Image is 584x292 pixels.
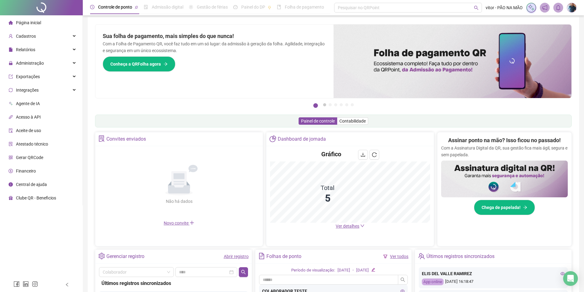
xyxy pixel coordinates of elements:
div: App online [422,279,444,286]
span: Painel do DP [241,5,265,9]
span: Exportações [16,74,40,79]
button: 2 [323,103,326,106]
span: Agente de IA [16,101,40,106]
div: Convites enviados [106,134,146,144]
span: Financeiro [16,169,36,173]
p: Com a Folha de Pagamento QR, você faz tudo em um só lugar: da admissão à geração da folha. Agilid... [103,40,326,54]
h4: Gráfico [321,150,341,158]
span: export [9,74,13,79]
img: banner%2F8d14a306-6205-4263-8e5b-06e9a85ad873.png [334,25,572,98]
span: qrcode [9,155,13,160]
span: search [400,277,405,282]
span: dollar [9,169,13,173]
span: clock-circle [90,5,94,9]
div: Open Intercom Messenger [563,271,578,286]
span: Gerar QRCode [16,155,43,160]
span: download [361,152,365,157]
span: lock [9,61,13,65]
span: Central de ajuda [16,182,47,187]
div: Últimos registros sincronizados [101,279,246,287]
span: reload [372,152,377,157]
span: plus [189,220,194,225]
div: [DATE] [356,267,369,274]
span: Cadastros [16,34,36,39]
a: Abrir registro [224,254,249,259]
span: Folha de pagamento [285,5,324,9]
span: solution [9,142,13,146]
div: Dashboard de jornada [278,134,326,144]
span: search [474,6,479,10]
div: Gerenciar registro [106,251,144,262]
span: Controle de ponto [98,5,132,9]
span: Painel de controle [301,119,335,123]
span: book [277,5,281,9]
div: Últimos registros sincronizados [426,251,494,262]
span: dashboard [233,5,238,9]
span: Gestão de férias [197,5,228,9]
span: solution [98,135,105,142]
span: Chega de papelada! [482,204,521,211]
span: eye [560,271,565,276]
div: [DATE] [338,267,350,274]
button: 5 [340,103,343,106]
span: down [360,224,365,228]
span: gift [9,196,13,200]
span: notification [542,5,548,10]
span: pushpin [135,6,138,9]
div: Período de visualização: [291,267,335,274]
span: Atestado técnico [16,142,48,146]
span: home [9,21,13,25]
h2: Assinar ponto na mão? Isso ficou no passado! [448,136,561,145]
span: linkedin [23,281,29,287]
span: arrow-right [163,62,168,66]
a: Ver detalhes down [336,224,365,229]
a: Ver todos [390,254,408,259]
span: edit [371,268,375,272]
span: pushpin [268,6,271,9]
span: sun [189,5,193,9]
span: Acesso à API [16,115,41,119]
span: user-add [9,34,13,38]
span: file-done [144,5,148,9]
span: Admissão digital [152,5,183,9]
span: pie-chart [269,135,276,142]
span: api [9,115,13,119]
span: bell [555,5,561,10]
span: file [9,47,13,52]
img: sparkle-icon.fc2bf0ac1784a2077858766a79e2daf3.svg [528,4,535,11]
span: setting [98,253,105,259]
span: Relatórios [16,47,35,52]
span: Ver detalhes [336,224,359,229]
span: info-circle [9,182,13,187]
span: search [241,270,246,275]
button: 7 [351,103,354,106]
span: Aceite de uso [16,128,41,133]
span: left [65,283,69,287]
span: file-text [258,253,265,259]
span: Novo convite [164,221,194,226]
span: facebook [13,281,20,287]
span: audit [9,128,13,133]
button: Conheça a QRFolha agora [103,56,175,72]
div: - [353,267,354,274]
p: Com a Assinatura Digital da QR, sua gestão fica mais ágil, segura e sem papelada. [441,145,568,158]
span: instagram [32,281,38,287]
span: filter [383,254,387,259]
span: team [418,253,425,259]
div: [DATE] 16:18:47 [422,279,565,286]
span: Administração [16,61,44,66]
div: Folhas de ponto [266,251,301,262]
span: Conheça a QRFolha agora [110,61,161,67]
button: 1 [313,103,318,108]
h2: Sua folha de pagamento, mais simples do que nunca! [103,32,326,40]
span: sync [9,88,13,92]
span: arrow-right [523,205,527,210]
button: Chega de papelada! [474,200,535,215]
button: 6 [345,103,348,106]
div: ELIS DEL VALLE RAMIREZ [422,270,565,277]
img: 82039 [567,3,576,12]
span: Página inicial [16,20,41,25]
img: banner%2F02c71560-61a6-44d4-94b9-c8ab97240462.png [441,161,568,197]
span: vitor - PÃO NA MÃO [486,4,523,11]
div: Não há dados [151,198,207,205]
